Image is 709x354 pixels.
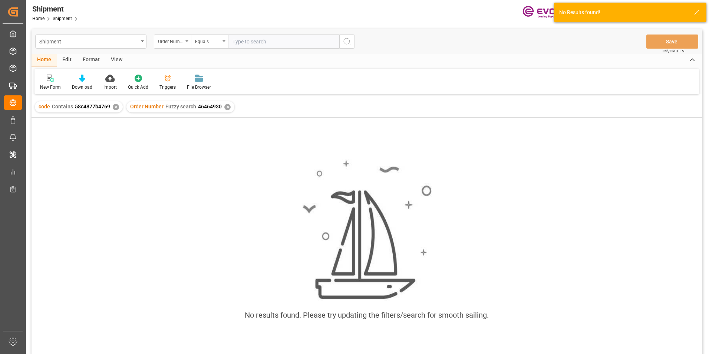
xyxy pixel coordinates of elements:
[105,54,128,66] div: View
[191,35,228,49] button: open menu
[559,9,687,16] div: No Results found!
[646,35,698,49] button: Save
[302,159,432,301] img: smooth_sailing.jpeg
[57,54,77,66] div: Edit
[77,54,105,66] div: Format
[245,309,489,321] div: No results found. Please try updating the filters/search for smooth sailing.
[663,48,684,54] span: Ctrl/CMD + S
[103,84,117,91] div: Import
[165,104,196,109] span: Fuzzy search
[32,3,80,14] div: Shipment
[339,35,355,49] button: search button
[154,35,191,49] button: open menu
[52,104,73,109] span: Contains
[224,104,231,110] div: ✕
[158,36,183,45] div: Order Number
[159,84,176,91] div: Triggers
[75,104,110,109] span: 58c4877b4769
[53,16,72,21] a: Shipment
[32,16,44,21] a: Home
[130,104,164,109] span: Order Number
[128,84,148,91] div: Quick Add
[522,6,571,19] img: Evonik-brand-mark-Deep-Purple-RGB.jpeg_1700498283.jpeg
[35,35,146,49] button: open menu
[40,84,61,91] div: New Form
[39,104,50,109] span: code
[113,104,119,110] div: ✕
[39,36,138,46] div: Shipment
[187,84,211,91] div: File Browser
[195,36,220,45] div: Equals
[198,104,222,109] span: 46464930
[228,35,339,49] input: Type to search
[72,84,92,91] div: Download
[32,54,57,66] div: Home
